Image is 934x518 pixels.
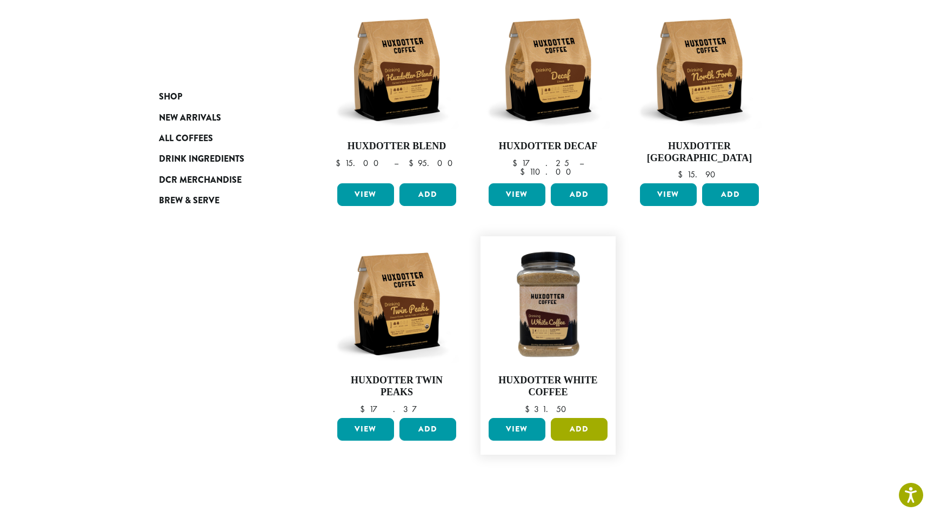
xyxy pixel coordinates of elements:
[640,183,697,206] a: View
[486,141,610,152] h4: Huxdotter Decaf
[335,375,459,398] h4: Huxdotter Twin Peaks
[360,403,433,415] bdi: 17.37
[394,157,398,169] span: –
[336,157,384,169] bdi: 15.00
[486,242,610,366] img: Huxdotter-White-Coffee-2lb-Container-Web.jpg
[525,403,534,415] span: $
[637,8,762,179] a: Huxdotter [GEOGRAPHIC_DATA] $15.90
[159,107,289,128] a: New Arrivals
[489,418,545,441] a: View
[579,157,584,169] span: –
[159,132,213,145] span: All Coffees
[335,242,459,366] img: Huxdotter-Coffee-Twin-Peaks-12oz-Web-1.jpg
[336,157,345,169] span: $
[486,375,610,398] h4: Huxdotter White Coffee
[520,166,576,177] bdi: 110.00
[486,8,610,179] a: Huxdotter Decaf
[678,169,720,180] bdi: 15.90
[335,8,459,132] img: Huxdotter-Coffee-Huxdotter-Blend-12oz-Web.jpg
[360,403,369,415] span: $
[489,183,545,206] a: View
[159,174,242,187] span: DCR Merchandise
[159,152,244,166] span: Drink Ingredients
[551,183,608,206] button: Add
[159,194,219,208] span: Brew & Serve
[335,8,459,179] a: Huxdotter Blend
[399,183,456,206] button: Add
[337,418,394,441] a: View
[399,418,456,441] button: Add
[159,90,182,104] span: Shop
[551,418,608,441] button: Add
[525,403,571,415] bdi: 31.50
[159,87,289,107] a: Shop
[512,157,522,169] span: $
[409,157,458,169] bdi: 95.00
[409,157,418,169] span: $
[512,157,569,169] bdi: 17.25
[159,190,289,211] a: Brew & Serve
[678,169,687,180] span: $
[159,128,289,149] a: All Coffees
[335,242,459,413] a: Huxdotter Twin Peaks $17.37
[486,8,610,132] img: Huxdotter-Coffee-Decaf-12oz-Web.jpg
[702,183,759,206] button: Add
[159,170,289,190] a: DCR Merchandise
[337,183,394,206] a: View
[335,141,459,152] h4: Huxdotter Blend
[637,141,762,164] h4: Huxdotter [GEOGRAPHIC_DATA]
[159,111,221,125] span: New Arrivals
[520,166,529,177] span: $
[486,242,610,413] a: Huxdotter White Coffee $31.50
[159,149,289,169] a: Drink Ingredients
[637,8,762,132] img: Huxdotter-Coffee-North-Fork-12oz-Web.jpg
